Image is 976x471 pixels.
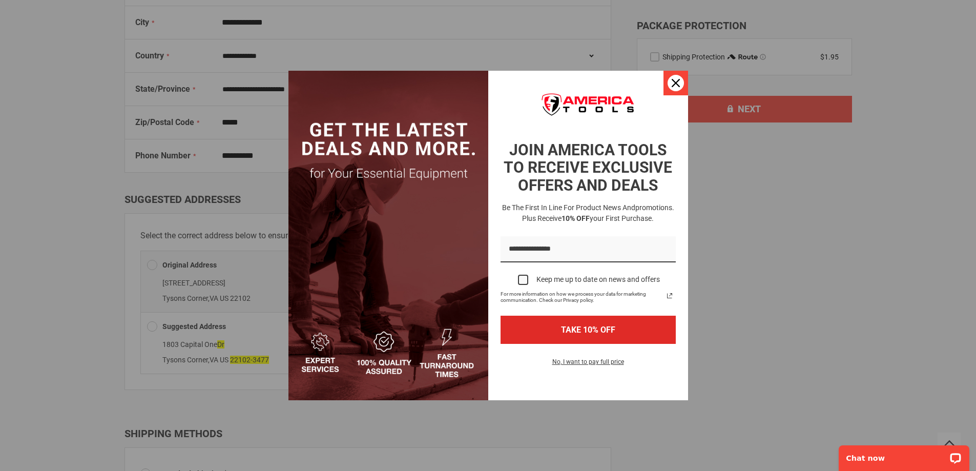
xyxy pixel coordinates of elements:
h3: Be the first in line for product news and [499,202,678,224]
button: Close [663,71,688,95]
svg: link icon [663,290,676,302]
a: Read our Privacy Policy [663,290,676,302]
button: TAKE 10% OFF [501,316,676,344]
span: For more information on how we process your data for marketing communication. Check our Privacy p... [501,291,663,303]
strong: JOIN AMERICA TOOLS TO RECEIVE EXCLUSIVE OFFERS AND DEALS [504,141,672,194]
div: Keep me up to date on news and offers [536,275,660,284]
svg: close icon [672,79,680,87]
input: Email field [501,236,676,262]
button: No, I want to pay full price [544,356,632,374]
strong: 10% OFF [562,214,590,222]
iframe: LiveChat chat widget [832,439,976,471]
